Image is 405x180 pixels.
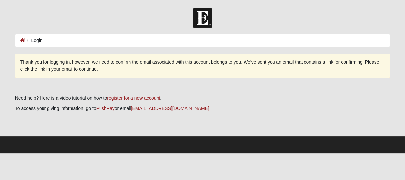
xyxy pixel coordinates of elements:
[131,106,209,111] a: [EMAIL_ADDRESS][DOMAIN_NAME]
[15,105,390,112] p: To access your giving information, go to or email
[15,54,390,78] div: Thank you for logging in, however, we need to confirm the email associated with this account belo...
[96,106,115,111] a: PushPay
[15,95,390,102] p: Need help? Here is a video tutorial on how to .
[25,37,43,44] li: Login
[107,95,160,101] a: register for a new account
[193,8,212,28] img: Church of Eleven22 Logo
